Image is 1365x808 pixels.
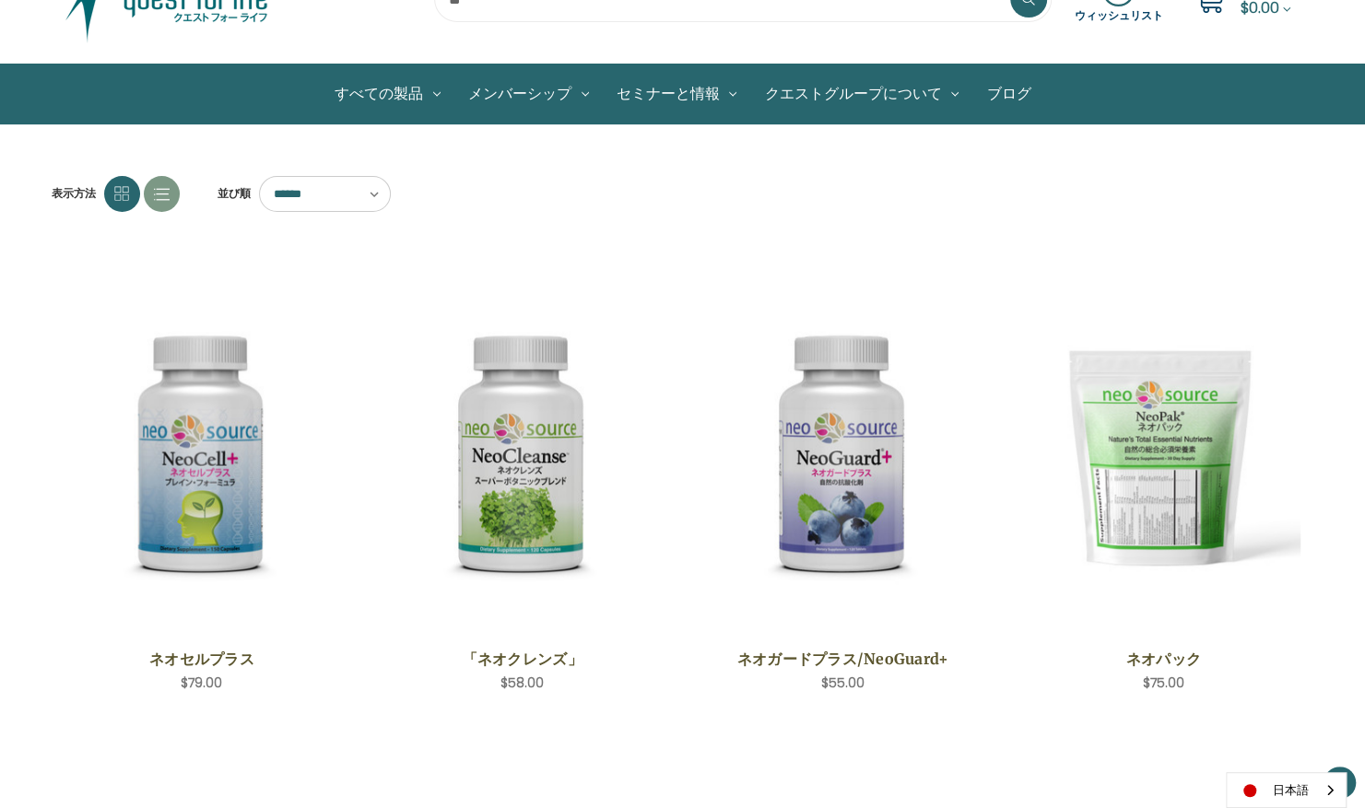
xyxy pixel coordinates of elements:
[75,648,328,670] a: ネオセルプラス
[706,318,980,591] img: ネオガードプラス/NeoGuard+
[395,648,649,670] a: 「ネオクレンズ」
[1226,772,1347,808] div: Language
[706,275,980,635] a: NeoGuard Plus,$55.00
[1226,772,1347,808] aside: Language selected: 日本語
[321,64,454,123] a: All Products
[454,64,603,123] a: メンバーシップ
[385,318,659,591] img: 「ネオクレンズ」
[65,275,339,635] a: NeoCell Plus,$79.00
[500,673,544,692] span: $58.00
[821,673,865,692] span: $55.00
[1027,275,1300,635] a: NeoPak,$75.00
[385,275,659,635] a: NeoCleanse,$58.00
[716,648,970,670] a: ネオガードプラス/NeoGuard+
[1143,673,1184,692] span: $75.00
[1037,648,1290,670] a: ネオパック
[181,673,222,692] span: $79.00
[207,180,251,207] label: 並び順
[1227,773,1346,807] a: 日本語
[603,64,751,123] a: セミナーと情報
[65,318,339,591] img: ネオセルプラス
[750,64,972,123] a: クエストグループについて
[1027,318,1300,591] img: ネオパック
[52,185,96,202] span: 表示方法
[972,64,1044,123] a: ブログ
